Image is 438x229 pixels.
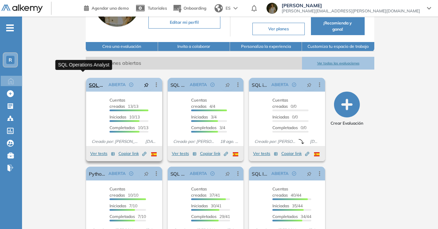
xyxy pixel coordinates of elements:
[272,203,289,208] span: Iniciadas
[191,114,208,119] span: Iniciadas
[89,167,106,180] a: Python - Growth
[272,186,288,198] span: Cuentas creadas
[109,186,138,198] span: 10/10
[190,170,207,177] span: ABIERTA
[190,82,207,88] span: ABIERTA
[233,7,238,10] img: arrow
[86,57,302,70] span: Evaluaciones abiertas
[151,152,157,156] img: ESP
[281,149,309,158] button: Copiar link
[191,186,207,198] span: Cuentas creadas
[271,82,289,88] span: ABIERTA
[200,149,228,158] button: Copiar link
[89,78,106,92] a: SQL Operations Analyst
[271,170,289,177] span: ABIERTA
[272,186,301,198] span: 40/44
[292,83,296,87] span: check-circle
[272,97,288,109] span: Cuentas creadas
[170,138,217,145] span: Creado por: [PERSON_NAME]
[272,97,296,109] span: 0/0
[148,16,220,29] button: Editar mi perfil
[143,138,159,145] span: [DATE]
[89,138,142,145] span: Creado por: [PERSON_NAME]
[253,149,278,158] button: Ver tests
[129,171,133,176] span: check-circle
[109,186,125,198] span: Cuentas creadas
[148,6,167,11] span: Tutoriales
[6,27,14,29] i: -
[84,3,129,12] a: Agendar una demo
[252,23,305,35] button: Ver planes
[225,171,230,176] span: pushpin
[292,171,296,176] span: check-circle
[170,78,187,92] a: SQL Growth E&A
[139,168,154,179] button: pushpin
[220,168,235,179] button: pushpin
[191,97,215,109] span: 4/4
[307,82,312,87] span: pushpin
[191,186,220,198] span: 37/41
[200,150,228,157] span: Copiar link
[302,57,374,70] button: Ver todas las evaluaciones
[314,152,320,156] img: ESP
[272,114,298,119] span: 0/0
[217,138,241,145] span: 18 ago. 2025
[109,114,140,119] span: 10/13
[108,170,126,177] span: ABIERTA
[282,3,420,8] span: [PERSON_NAME]
[90,149,115,158] button: Ver tests
[307,171,312,176] span: pushpin
[191,203,208,208] span: Iniciadas
[144,171,149,176] span: pushpin
[272,125,306,130] span: 0/0
[158,42,230,51] button: Invita a colaborar
[191,203,221,208] span: 30/41
[252,138,298,145] span: Creado por: [PERSON_NAME]
[118,149,146,158] button: Copiar link
[55,60,112,70] div: SQL Operations Analyst
[92,6,129,11] span: Agendar una demo
[191,214,217,219] span: Completados
[191,214,230,219] span: 29/41
[272,203,303,208] span: 35/44
[109,114,126,119] span: Iniciadas
[170,167,187,180] a: SQL Avanzado - Growth
[108,82,126,88] span: ABIERTA
[109,125,148,130] span: 10/13
[282,8,420,14] span: [PERSON_NAME][EMAIL_ADDRESS][PERSON_NAME][DOMAIN_NAME]
[9,57,12,63] span: R
[109,214,146,219] span: 7/10
[302,168,317,179] button: pushpin
[215,4,223,12] img: world
[191,97,207,109] span: Cuentas creadas
[118,150,146,157] span: Copiar link
[109,214,135,219] span: Completados
[144,82,149,87] span: pushpin
[252,78,269,92] a: SQL integrador
[191,114,217,119] span: 3/4
[331,120,363,126] span: Crear Evaluación
[139,79,154,90] button: pushpin
[109,125,135,130] span: Completados
[272,214,298,219] span: Completados
[210,171,215,176] span: check-circle
[331,92,363,126] button: Crear Evaluación
[233,152,238,156] img: ESP
[252,167,269,180] a: SQL Intermedio- Growth
[210,83,215,87] span: check-circle
[226,5,231,11] span: ES
[220,79,235,90] button: pushpin
[191,125,217,130] span: Completados
[109,203,137,208] span: 7/10
[272,114,289,119] span: Iniciadas
[281,150,309,157] span: Copiar link
[109,97,138,109] span: 13/13
[109,203,126,208] span: Iniciadas
[302,42,374,51] button: Customiza tu espacio de trabajo
[311,17,365,35] button: ¡Recomienda y gana!
[86,42,158,51] button: Crea una evaluación
[109,97,125,109] span: Cuentas creadas
[230,42,302,51] button: Personaliza la experiencia
[302,79,317,90] button: pushpin
[172,149,197,158] button: Ver tests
